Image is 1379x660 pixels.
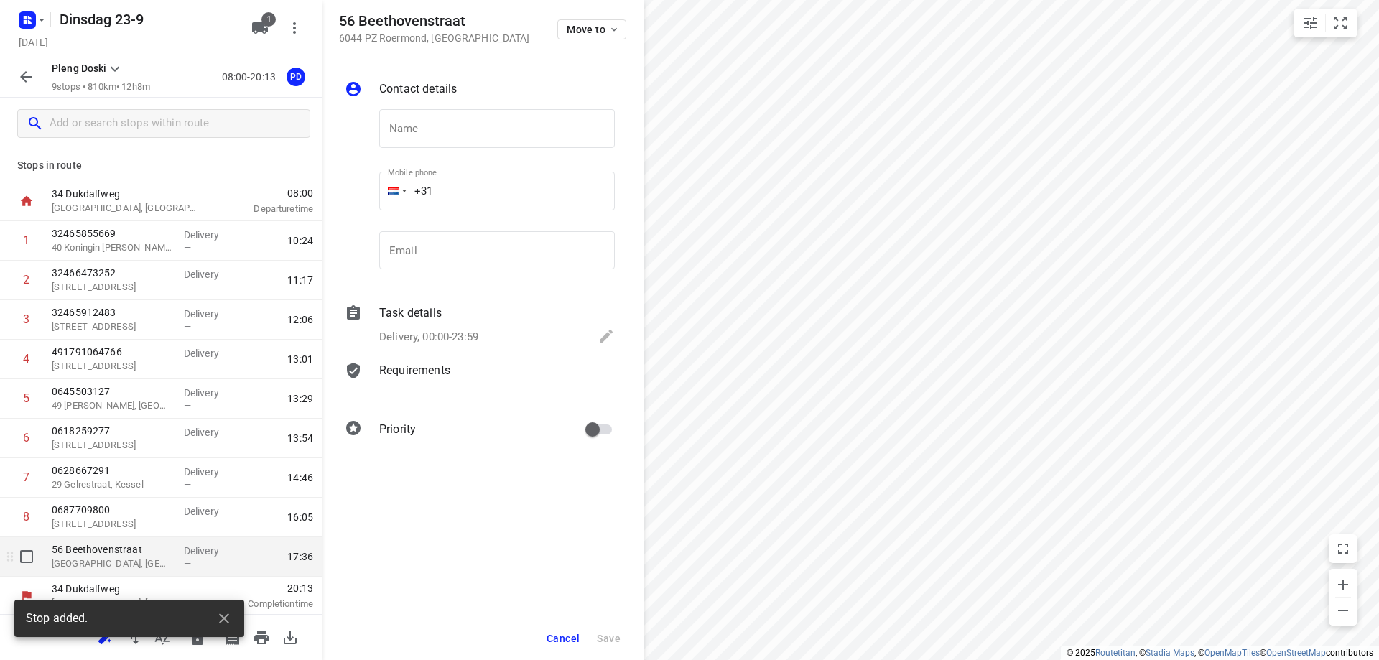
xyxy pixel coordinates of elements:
[184,307,237,321] p: Delivery
[17,158,305,173] p: Stops in route
[54,8,240,31] h5: Rename
[184,346,237,361] p: Delivery
[52,80,150,94] p: 9 stops • 810km • 12h8m
[184,558,191,569] span: —
[184,425,237,440] p: Delivery
[52,226,172,241] p: 32465855669
[52,438,172,452] p: [STREET_ADDRESS]
[379,362,450,379] p: Requirements
[557,19,626,39] button: Move to
[184,242,191,253] span: —
[52,305,172,320] p: 32465912483
[184,504,237,519] p: Delivery
[184,400,191,411] span: —
[345,305,615,348] div: Task detailsDelivery, 00:00-23:59
[52,478,172,492] p: 29 Gelrestraat, Kessel
[287,431,313,445] span: 13:54
[52,542,172,557] p: 56 Beethovenstraat
[52,399,172,413] p: 49 [PERSON_NAME], [GEOGRAPHIC_DATA]
[184,282,191,292] span: —
[52,503,172,517] p: 0687709800
[246,14,274,42] button: 1
[567,24,620,35] span: Move to
[184,465,237,479] p: Delivery
[1296,9,1325,37] button: Map settings
[52,463,172,478] p: 0628667291
[345,80,615,101] div: Contact details
[52,266,172,280] p: 32466473252
[52,582,201,596] p: 34 Dukdalfweg
[388,169,437,177] label: Mobile phone
[1266,648,1326,658] a: OpenStreetMap
[280,14,309,42] button: More
[12,542,41,571] span: Select
[287,312,313,327] span: 12:06
[287,68,305,86] div: PD
[52,517,172,531] p: [STREET_ADDRESS]
[379,329,478,345] p: Delivery, 00:00-23:59
[339,32,530,44] p: 6044 PZ Roermond , [GEOGRAPHIC_DATA]
[184,361,191,371] span: —
[52,280,172,294] p: 37 Koning Albertlaan, Lanaken
[287,273,313,287] span: 11:17
[52,187,201,201] p: 34 Dukdalfweg
[23,431,29,445] div: 6
[598,327,615,345] svg: Edit
[184,440,191,450] span: —
[218,186,313,200] span: 08:00
[26,610,88,627] span: Stop added.
[50,113,310,135] input: Add or search stops within route
[379,172,615,210] input: 1 (702) 123-4567
[184,228,237,242] p: Delivery
[23,352,29,366] div: 4
[184,267,237,282] p: Delivery
[379,172,407,210] div: Netherlands: + 31
[52,384,172,399] p: 0645503127
[282,62,310,91] button: PD
[23,312,29,326] div: 3
[345,362,615,405] div: Requirements
[282,70,310,83] span: Assigned to Pleng Doski
[184,321,191,332] span: —
[379,305,442,322] p: Task details
[52,201,201,215] p: [GEOGRAPHIC_DATA], [GEOGRAPHIC_DATA]
[276,630,305,643] span: Download route
[184,519,191,529] span: —
[261,12,276,27] span: 1
[287,352,313,366] span: 13:01
[287,391,313,406] span: 13:29
[247,630,276,643] span: Print route
[1067,648,1373,658] li: © 2025 , © , © © contributors
[52,557,172,571] p: [GEOGRAPHIC_DATA], [GEOGRAPHIC_DATA]
[184,544,237,558] p: Delivery
[379,421,416,438] p: Priority
[218,202,313,216] p: Departure time
[218,581,313,595] span: 20:13
[287,470,313,485] span: 14:46
[23,233,29,247] div: 1
[1326,9,1355,37] button: Fit zoom
[222,70,282,85] p: 08:00-20:13
[184,386,237,400] p: Delivery
[23,273,29,287] div: 2
[1294,9,1357,37] div: small contained button group
[547,633,580,644] span: Cancel
[218,597,313,611] p: Completion time
[287,510,313,524] span: 16:05
[23,391,29,405] div: 5
[52,359,172,373] p: [STREET_ADDRESS]
[13,34,54,50] h5: Project date
[1146,648,1194,658] a: Stadia Maps
[52,345,172,359] p: 491791064766
[52,320,172,334] p: [STREET_ADDRESS]
[379,80,457,98] p: Contact details
[1095,648,1136,658] a: Routetitan
[1204,648,1260,658] a: OpenMapTiles
[52,424,172,438] p: 0618259277
[52,61,106,76] p: Pleng Doski
[184,479,191,490] span: —
[52,241,172,255] p: 40 Koningin Louisa-Marialaan, Leopoldsburg
[23,470,29,484] div: 7
[287,233,313,248] span: 10:24
[339,13,530,29] h5: 56 Beethovenstraat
